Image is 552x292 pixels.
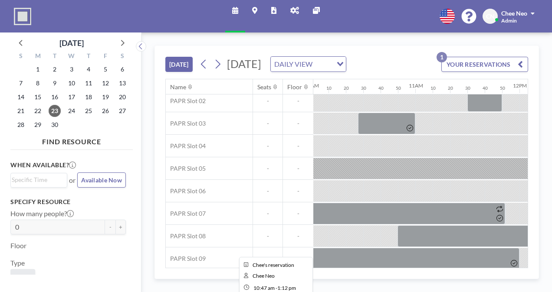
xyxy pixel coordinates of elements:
[283,210,313,217] span: -
[116,105,128,117] span: Saturday, September 27, 2025
[409,82,423,89] div: 11AM
[32,63,44,75] span: Monday, September 1, 2025
[15,119,27,131] span: Sunday, September 28, 2025
[82,105,95,117] span: Thursday, September 25, 2025
[49,119,61,131] span: Tuesday, September 30, 2025
[283,232,313,240] span: -
[116,63,128,75] span: Saturday, September 6, 2025
[32,77,44,89] span: Monday, September 8, 2025
[166,97,206,105] span: PAPR Slot 02
[14,8,31,25] img: organization-logo
[257,83,271,91] div: Seats
[99,105,112,117] span: Friday, September 26, 2025
[66,63,78,75] span: Wednesday, September 3, 2025
[253,142,283,150] span: -
[166,142,206,150] span: PAPR Slot 04
[465,85,470,91] div: 30
[430,85,436,91] div: 10
[99,91,112,103] span: Friday, September 19, 2025
[82,63,95,75] span: Thursday, September 4, 2025
[66,91,78,103] span: Wednesday, September 17, 2025
[14,273,32,281] span: Room
[287,83,302,91] div: Floor
[273,58,314,70] span: DAILY VIEW
[283,187,313,195] span: -
[483,85,488,91] div: 40
[271,57,346,71] div: Search for option
[11,173,67,186] div: Search for option
[49,77,61,89] span: Tuesday, September 9, 2025
[500,85,505,91] div: 50
[10,209,74,218] label: How many people?
[82,91,95,103] span: Thursday, September 18, 2025
[10,259,25,267] label: Type
[10,241,26,250] label: Floor
[82,77,95,89] span: Thursday, September 11, 2025
[166,255,206,263] span: PAPR Slot 09
[32,91,44,103] span: Monday, September 15, 2025
[10,198,126,206] h3: Specify resource
[253,210,283,217] span: -
[166,187,206,195] span: PAPR Slot 06
[283,120,313,127] span: -
[59,37,84,49] div: [DATE]
[99,77,112,89] span: Friday, September 12, 2025
[32,105,44,117] span: Monday, September 22, 2025
[448,85,453,91] div: 20
[326,85,332,91] div: 10
[253,232,283,240] span: -
[283,165,313,172] span: -
[441,57,528,72] button: YOUR RESERVATIONS1
[32,119,44,131] span: Monday, September 29, 2025
[49,91,61,103] span: Tuesday, September 16, 2025
[49,63,61,75] span: Tuesday, September 2, 2025
[166,210,206,217] span: PAPR Slot 07
[166,165,206,172] span: PAPR Slot 05
[105,220,115,234] button: -
[99,63,112,75] span: Friday, September 5, 2025
[166,232,206,240] span: PAPR Slot 08
[15,105,27,117] span: Sunday, September 21, 2025
[513,82,527,89] div: 12PM
[166,120,206,127] span: PAPR Slot 03
[253,262,294,268] span: Chee's reservation
[10,134,133,146] h4: FIND RESOURCE
[13,51,30,62] div: S
[170,83,186,91] div: Name
[77,172,126,188] button: Available Now
[396,85,401,91] div: 50
[344,85,349,91] div: 20
[97,51,114,62] div: F
[46,51,63,62] div: T
[378,85,384,91] div: 40
[283,142,313,150] span: -
[30,51,46,62] div: M
[486,13,495,20] span: CN
[165,57,193,72] button: [DATE]
[12,175,62,185] input: Search for option
[253,165,283,172] span: -
[63,51,80,62] div: W
[114,51,131,62] div: S
[49,105,61,117] span: Tuesday, September 23, 2025
[15,91,27,103] span: Sunday, September 14, 2025
[501,17,517,24] span: Admin
[227,57,261,70] span: [DATE]
[15,77,27,89] span: Sunday, September 7, 2025
[315,58,332,70] input: Search for option
[116,77,128,89] span: Saturday, September 13, 2025
[115,220,126,234] button: +
[253,255,283,263] span: -
[283,97,313,105] span: -
[81,176,122,184] span: Available Now
[361,85,366,91] div: 30
[66,105,78,117] span: Wednesday, September 24, 2025
[253,187,283,195] span: -
[253,120,283,127] span: -
[66,77,78,89] span: Wednesday, September 10, 2025
[253,97,283,105] span: -
[80,51,97,62] div: T
[437,52,447,62] p: 1
[69,176,76,185] span: or
[283,255,313,263] span: -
